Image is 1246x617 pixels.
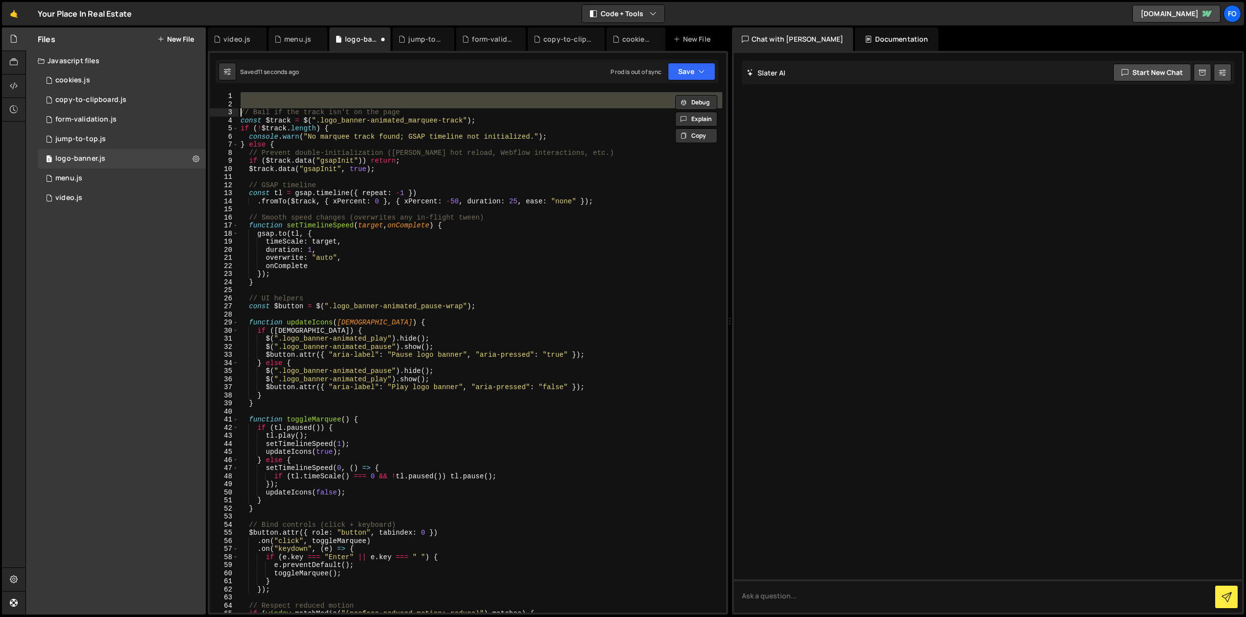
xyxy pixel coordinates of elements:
div: form-validation.js [472,34,514,44]
div: 53 [210,513,239,521]
div: 39 [210,399,239,408]
button: Code + Tools [582,5,664,23]
div: 34 [210,359,239,368]
div: 4 [210,117,239,125]
div: 8 [210,149,239,157]
div: 52 [210,505,239,513]
div: 16166/44100.js [38,129,206,149]
div: 45 [210,448,239,456]
div: 64 [210,602,239,610]
div: jump-to-top.js [408,34,442,44]
div: menu.js [284,34,311,44]
div: 19 [210,238,239,246]
div: 16166/44096.js [38,90,206,110]
div: 1 [210,92,239,100]
div: 37 [210,383,239,392]
div: 5 [210,124,239,133]
div: 16166/44093.js [38,110,206,129]
button: Start new chat [1113,64,1191,81]
div: 47 [210,464,239,472]
div: 11 seconds ago [258,68,299,76]
div: Javascript files [26,51,206,71]
div: video.js [223,34,250,44]
div: 16166/44112.js [38,71,206,90]
div: 3 [210,108,239,117]
div: 59 [210,561,239,569]
div: 20 [210,246,239,254]
div: 57 [210,545,239,553]
div: 44 [210,440,239,448]
div: New File [673,34,714,44]
div: Prod is out of sync [611,68,661,76]
div: 46 [210,456,239,465]
div: 28 [210,311,239,319]
div: 10 [210,165,239,173]
div: 63 [210,593,239,602]
div: 15 [210,205,239,214]
div: 50 [210,489,239,497]
div: copy-to-clipboard.js [55,96,126,104]
div: 42 [210,424,239,432]
button: Debug [675,95,717,110]
div: 38 [210,392,239,400]
div: 33 [210,351,239,359]
div: 48 [210,472,239,481]
div: Fo [1223,5,1241,23]
div: Chat with [PERSON_NAME] [732,27,854,51]
span: 1 [46,156,52,164]
a: 🤙 [2,2,26,25]
div: 6 [210,133,239,141]
div: 32 [210,343,239,351]
button: New File [157,35,194,43]
div: 16166/43927.js [38,149,206,169]
div: video.js [55,194,82,202]
div: 16 [210,214,239,222]
div: 16166/43709.js [38,169,206,188]
div: 56 [210,537,239,545]
div: 7 [210,141,239,149]
div: cookies.js [622,34,654,44]
div: logo-banner.js [345,34,379,44]
h2: Files [38,34,55,45]
div: 36 [210,375,239,384]
div: Your Place In Real Estate [38,8,132,20]
a: [DOMAIN_NAME] [1132,5,1221,23]
div: 18 [210,230,239,238]
div: logo-banner.js [55,154,105,163]
div: 58 [210,553,239,562]
div: 14 [210,197,239,206]
div: 40 [210,408,239,416]
div: 43 [210,432,239,440]
div: jump-to-top.js [55,135,106,144]
div: 22 [210,262,239,271]
button: Copy [675,128,717,143]
div: 55 [210,529,239,537]
div: 24 [210,278,239,287]
div: form-validation.js [55,115,117,124]
div: 17 [210,222,239,230]
div: copy-to-clipboard.js [543,34,592,44]
div: 29 [210,319,239,327]
div: 30 [210,327,239,335]
button: Save [668,63,715,80]
div: Saved [240,68,299,76]
div: 51 [210,496,239,505]
div: 13 [210,189,239,197]
div: Documentation [855,27,938,51]
div: 41 [210,416,239,424]
div: 23 [210,270,239,278]
div: 26 [210,295,239,303]
div: cookies.js [55,76,90,85]
button: Explain [675,112,717,126]
h2: Slater AI [747,68,786,77]
div: 62 [210,586,239,594]
div: 61 [210,577,239,586]
div: 54 [210,521,239,529]
div: 21 [210,254,239,262]
div: 31 [210,335,239,343]
div: 60 [210,569,239,578]
div: 12 [210,181,239,190]
div: 9 [210,157,239,165]
div: 11 [210,173,239,181]
div: 49 [210,480,239,489]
